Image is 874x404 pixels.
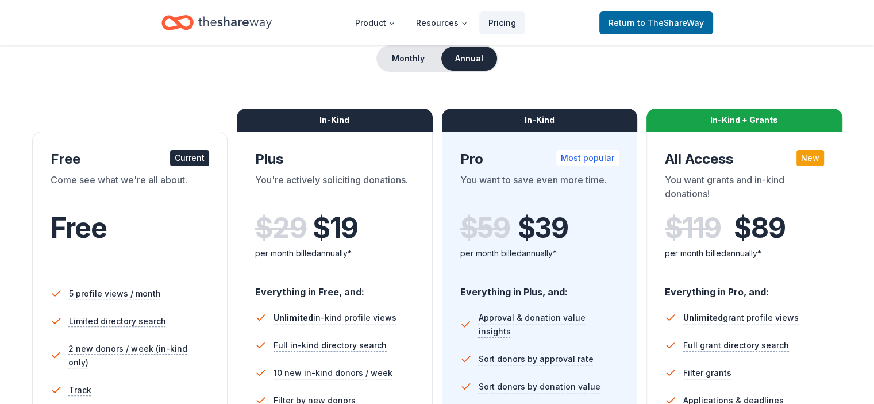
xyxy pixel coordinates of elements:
[665,173,824,205] div: You want grants and in-kind donations!
[683,313,723,322] span: Unlimited
[51,150,210,168] div: Free
[665,150,824,168] div: All Access
[274,338,387,352] span: Full in-kind directory search
[407,11,477,34] button: Resources
[51,173,210,205] div: Come see what we're all about.
[69,383,91,397] span: Track
[69,314,166,328] span: Limited directory search
[646,109,842,132] div: In-Kind + Grants
[274,313,313,322] span: Unlimited
[442,109,638,132] div: In-Kind
[796,150,824,166] div: New
[460,247,619,260] div: per month billed annually*
[479,352,594,366] span: Sort donors by approval rate
[313,212,357,244] span: $ 19
[441,47,497,71] button: Annual
[255,173,414,205] div: You're actively soliciting donations.
[255,275,414,299] div: Everything in Free, and:
[683,313,799,322] span: grant profile views
[51,211,107,245] span: Free
[683,338,789,352] span: Full grant directory search
[683,366,731,380] span: Filter grants
[255,247,414,260] div: per month billed annually*
[599,11,713,34] a: Returnto TheShareWay
[609,16,704,30] span: Return
[274,313,396,322] span: in-kind profile views
[274,366,392,380] span: 10 new in-kind donors / week
[378,47,439,71] button: Monthly
[69,287,161,301] span: 5 profile views / month
[170,150,209,166] div: Current
[161,9,272,36] a: Home
[637,18,704,28] span: to TheShareWay
[460,173,619,205] div: You want to save even more time.
[460,150,619,168] div: Pro
[68,342,209,370] span: 2 new donors / week (in-kind only)
[346,9,525,36] nav: Main
[255,150,414,168] div: Plus
[734,212,785,244] span: $ 89
[479,11,525,34] a: Pricing
[665,247,824,260] div: per month billed annually*
[518,212,568,244] span: $ 39
[665,275,824,299] div: Everything in Pro, and:
[556,150,619,166] div: Most popular
[346,11,405,34] button: Product
[478,311,619,338] span: Approval & donation value insights
[460,275,619,299] div: Everything in Plus, and:
[237,109,433,132] div: In-Kind
[479,380,600,394] span: Sort donors by donation value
